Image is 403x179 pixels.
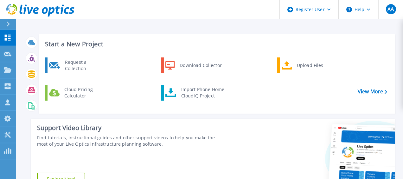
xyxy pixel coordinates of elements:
[62,59,108,72] div: Request a Collection
[178,86,227,99] div: Import Phone Home CloudIQ Project
[294,59,341,72] div: Upload Files
[45,41,387,48] h3: Start a New Project
[358,89,387,95] a: View More
[277,57,342,73] a: Upload Files
[176,59,224,72] div: Download Collector
[45,85,110,101] a: Cloud Pricing Calculator
[45,57,110,73] a: Request a Collection
[161,57,226,73] a: Download Collector
[387,7,394,12] span: AA
[37,135,227,147] div: Find tutorials, instructional guides and other support videos to help you make the most of your L...
[61,86,108,99] div: Cloud Pricing Calculator
[37,124,227,132] div: Support Video Library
